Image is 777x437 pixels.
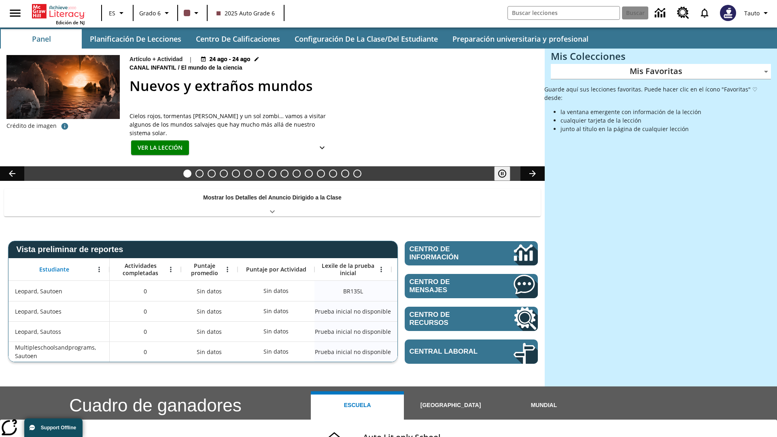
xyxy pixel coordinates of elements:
button: Carrusel de lecciones, seguir [520,166,545,181]
a: Centro de mensajes [405,274,538,298]
a: Notificaciones [694,2,715,23]
button: Diapositiva 4 ¿Lo quieres con papas fritas? [220,170,228,178]
button: Abrir menú [221,263,234,276]
span: ES [109,9,115,17]
div: Sin datos, Leopard, Sautoen [181,281,238,301]
span: Sin datos [193,344,226,360]
div: Sin datos, Leopard, Sautoss [391,321,468,342]
span: El mundo de la ciencia [181,64,244,72]
button: Abrir menú [375,263,387,276]
span: Prueba inicial no disponible, Leopard, Sautoss [315,327,391,336]
span: / [178,64,180,71]
input: Buscar campo [508,6,620,19]
a: Centro de información [650,2,672,24]
span: Sin datos [193,303,226,320]
p: Crédito de imagen [6,122,57,130]
div: Sin datos, Leopard, Sautoes [391,301,468,321]
button: Mundial [497,391,590,420]
li: cualquier tarjeta de la lección [560,116,771,125]
a: Centro de recursos, Se abrirá en una pestaña nueva. [405,307,538,331]
div: Sin datos, Leopard, Sautoss [181,321,238,342]
span: Central laboral [410,348,489,356]
button: Crédito: NASA/JPL-Caltech/T. Pyle [57,119,73,134]
button: Diapositiva 10 La moda en la antigua Roma [293,170,301,178]
span: Estudiante [39,266,69,273]
button: Abrir el menú lateral [3,1,27,25]
button: Abrir menú [165,263,177,276]
a: Centro de recursos, Se abrirá en una pestaña nueva. [672,2,694,24]
div: 0, Multipleschoolsandprograms, Sautoen [110,342,181,362]
button: Diapositiva 7 Los últimos colonos [256,170,264,178]
button: Panel [1,29,82,49]
img: El concepto de un artista sobre cómo sería estar parado en la superficie del exoplaneta TRAPPIST-1 [6,55,120,119]
span: Centro de información [410,245,486,261]
button: Preparación universitaria y profesional [446,29,595,49]
div: 0, Leopard, Sautoes [110,301,181,321]
span: Vista preliminar de reportes [16,245,127,254]
span: Puntaje por Actividad [246,266,306,273]
span: Puntaje promedio [185,262,224,277]
li: junto al título en la página de cualquier lección [560,125,771,133]
button: Lenguaje: ES, Selecciona un idioma [104,6,130,20]
button: Diapositiva 15 El equilibrio de la Constitución [353,170,361,178]
span: 24 ago - 24 ago [210,55,251,64]
button: Diapositiva 14 En memoria de la jueza O'Connor [341,170,349,178]
div: Pausar [494,166,518,181]
div: 0, Leopard, Sautoen [110,281,181,301]
div: Mostrar los Detalles del Anuncio Dirigido a la Clase [4,189,541,216]
span: 0 [144,327,147,336]
button: Configuración de la clase/del estudiante [288,29,444,49]
button: Diapositiva 3 ¿Todos a bordo del Hyperloop? [208,170,216,178]
div: Mis Favoritas [551,64,771,79]
button: Support Offline [24,418,83,437]
button: Diapositiva 13 ¡Hurra por el Día de la Constitución! [329,170,337,178]
button: Diapositiva 2 Llevar el cine a la dimensión X [195,170,204,178]
button: Diapositiva 11 La invasión de los CD con Internet [305,170,313,178]
span: Tauto [744,9,760,17]
span: Support Offline [41,425,76,431]
p: Mostrar los Detalles del Anuncio Dirigido a la Clase [203,193,342,202]
span: Canal Infantil [129,64,178,72]
button: Centro de calificaciones [189,29,287,49]
div: Sin datos, Multipleschoolsandprograms, Sautoen [259,344,293,360]
span: 2025 Auto Grade 6 [217,9,275,17]
span: Prueba inicial no disponible, Multipleschoolsandprograms, Sautoen [315,348,391,356]
span: 0 [144,348,147,356]
button: El color de la clase es café oscuro. Cambiar el color de la clase. [180,6,204,20]
a: Centro de información [405,241,538,265]
span: Lector principiante 135 Lexile, Leopard, Sautoen [343,287,363,295]
span: Actividades completadas [114,262,167,277]
div: Cielos rojos, tormentas [PERSON_NAME] y un sol zombi… vamos a visitar algunos de los mundos salva... [129,112,332,137]
button: Perfil/Configuración [741,6,774,20]
p: Artículo + Actividad [129,55,183,64]
span: Leopard, Sautoss [15,327,61,336]
span: Edición de NJ [56,19,85,25]
button: Diapositiva 1 Nuevos y extraños mundos [183,170,191,178]
button: Ver la lección [131,140,189,155]
p: Guarde aquí sus lecciones favoritas. Puede hacer clic en el ícono "Favoritas" ♡ desde: [544,85,771,102]
span: Sin datos [193,323,226,340]
span: 0 [144,287,147,295]
button: Ver más [314,140,330,155]
div: Sin datos, Leopard, Sautoes [181,301,238,321]
button: Diapositiva 9 La historia de terror del tomate [280,170,289,178]
img: Avatar [720,5,736,21]
span: Lexile de la prueba inicial [318,262,378,277]
div: Sin datos, Leopard, Sautoss [259,323,293,339]
div: Portada [32,2,85,25]
span: Multipleschoolsandprograms, Sautoen [15,343,105,360]
span: Centro de recursos [410,311,489,327]
a: Portada [32,3,85,19]
span: Sin datos [193,283,226,299]
button: [GEOGRAPHIC_DATA] [404,391,497,420]
div: Sin datos, Leopard, Sautoes [259,303,293,319]
div: Sin datos, Leopard, Sautoen [259,283,293,299]
h2: Nuevos y extraños mundos [129,76,535,96]
button: Abrir menú [93,263,105,276]
button: Grado: Grado 6, Elige un grado [136,6,175,20]
span: Prueba inicial no disponible, Leopard, Sautoes [315,307,391,316]
button: Diapositiva 5 Niños con trabajos sucios [232,170,240,178]
a: Central laboral [405,339,538,364]
div: Sin datos, Multipleschoolsandprograms, Sautoen [391,342,468,362]
div: 0, Leopard, Sautoss [110,321,181,342]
